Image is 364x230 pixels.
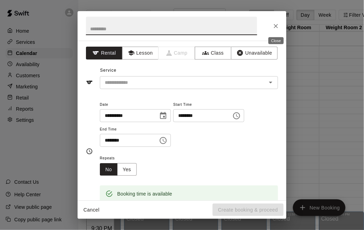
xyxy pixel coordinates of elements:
button: Choose time, selected time is 8:00 PM [156,134,170,148]
button: Class [195,47,231,60]
span: Service [100,68,117,73]
button: Cancel [80,204,103,216]
button: Open [266,78,276,87]
div: Close [268,37,284,44]
span: Camps can only be created in the Services page [159,47,195,60]
svg: Timing [86,148,93,155]
button: No [100,163,118,176]
div: outlined button group [100,163,137,176]
span: Date [100,100,171,110]
svg: Service [86,79,93,86]
button: Choose date, selected date is Sep 1, 2025 [156,109,170,123]
div: Booking time is available [117,188,172,200]
button: Yes [117,163,137,176]
button: Choose time, selected time is 7:30 PM [230,109,244,123]
span: Start Time [173,100,244,110]
button: Rental [86,47,122,60]
button: Close [270,20,282,32]
button: Unavailable [231,47,278,60]
span: End Time [100,125,171,134]
button: Lesson [122,47,159,60]
span: Repeats [100,154,142,163]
